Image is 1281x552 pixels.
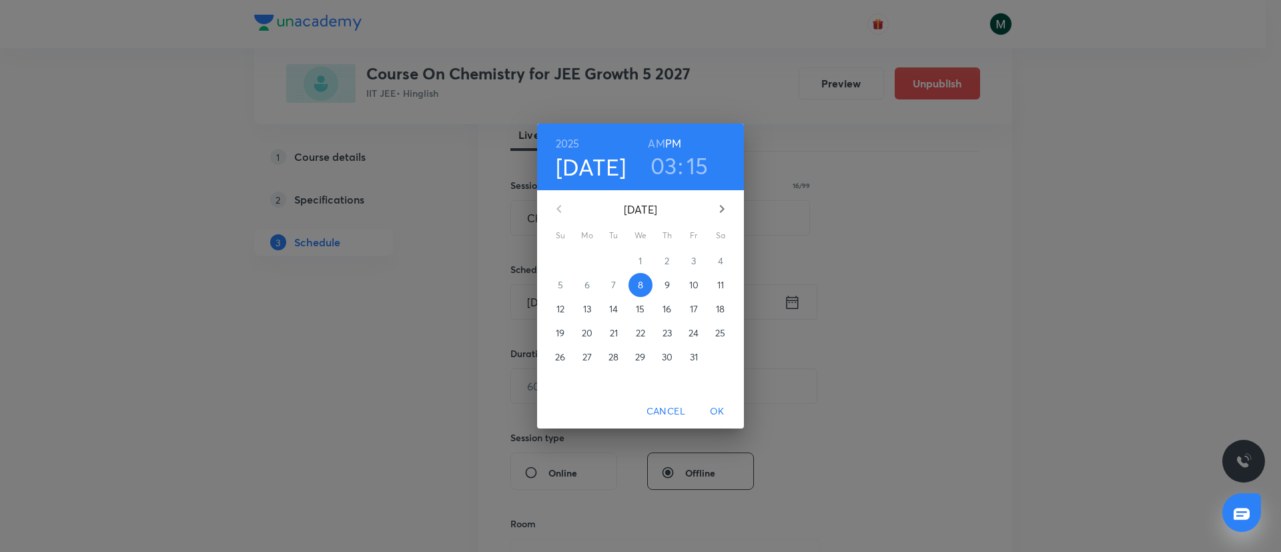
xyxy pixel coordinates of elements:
[709,321,733,345] button: 25
[663,326,672,340] p: 23
[556,326,564,340] p: 19
[555,350,565,364] p: 26
[628,321,653,345] button: 22
[682,229,706,242] span: Fr
[610,326,618,340] p: 21
[556,153,626,181] button: [DATE]
[602,321,626,345] button: 21
[575,321,599,345] button: 20
[690,350,698,364] p: 31
[709,229,733,242] span: Sa
[655,345,679,369] button: 30
[678,152,683,180] h3: :
[548,297,572,321] button: 12
[635,350,645,364] p: 29
[628,229,653,242] span: We
[682,297,706,321] button: 17
[575,202,706,218] p: [DATE]
[575,229,599,242] span: Mo
[709,273,733,297] button: 11
[556,302,564,316] p: 12
[608,350,618,364] p: 28
[689,326,699,340] p: 24
[575,297,599,321] button: 13
[548,345,572,369] button: 26
[609,302,618,316] p: 14
[628,273,653,297] button: 8
[648,134,665,153] button: AM
[582,326,592,340] p: 20
[556,134,580,153] button: 2025
[628,345,653,369] button: 29
[548,229,572,242] span: Su
[582,350,592,364] p: 27
[687,152,709,180] button: 15
[628,297,653,321] button: 15
[655,321,679,345] button: 23
[696,399,739,424] button: OK
[682,321,706,345] button: 24
[665,278,670,292] p: 9
[662,350,673,364] p: 30
[602,345,626,369] button: 28
[682,273,706,297] button: 10
[602,229,626,242] span: Tu
[651,152,677,180] button: 03
[665,134,681,153] button: PM
[636,326,645,340] p: 22
[709,297,733,321] button: 18
[655,273,679,297] button: 9
[716,302,725,316] p: 18
[690,302,698,316] p: 17
[548,321,572,345] button: 19
[701,403,733,420] span: OK
[655,297,679,321] button: 16
[715,326,725,340] p: 25
[655,229,679,242] span: Th
[602,297,626,321] button: 14
[647,403,685,420] span: Cancel
[663,302,671,316] p: 16
[636,302,645,316] p: 15
[641,399,691,424] button: Cancel
[638,278,643,292] p: 8
[682,345,706,369] button: 31
[717,278,724,292] p: 11
[583,302,591,316] p: 13
[689,278,699,292] p: 10
[575,345,599,369] button: 27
